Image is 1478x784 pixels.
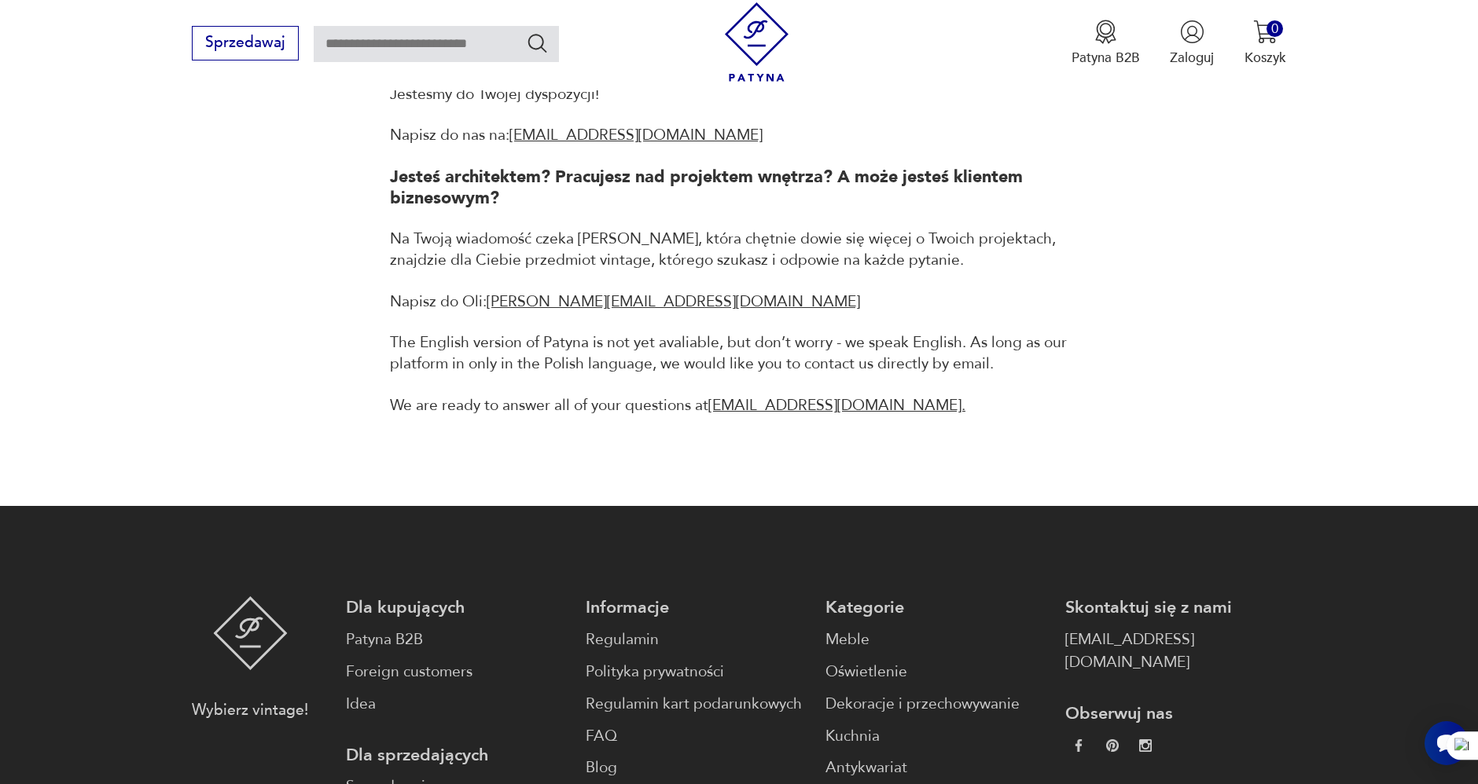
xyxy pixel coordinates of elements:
[1245,49,1286,67] p: Koszyk
[346,693,567,716] a: Idea
[1180,20,1204,44] img: Ikonka użytkownika
[526,31,549,54] button: Szukaj
[825,757,1046,779] a: Antykwariat
[192,699,308,722] p: Wybierz vintage!
[192,38,298,50] a: Sprzedawaj
[1065,702,1286,725] p: Obserwuj nas
[586,596,807,619] p: Informacje
[487,291,860,312] a: [PERSON_NAME][EMAIL_ADDRESS][DOMAIN_NAME]
[1106,739,1119,752] img: 37d27d81a828e637adc9f9cb2e3d3a8a.webp
[1072,20,1140,67] a: Ikona medaluPatyna B2B
[390,291,1088,312] p: Napisz do Oli:
[1170,20,1214,67] button: Zaloguj
[1072,49,1140,67] p: Patyna B2B
[390,125,1088,145] p: Napisz do nas na:
[346,628,567,651] a: Patyna B2B
[1065,596,1286,619] p: Skontaktuj się z nami
[825,596,1046,619] p: Kategorie
[1072,20,1140,67] button: Patyna B2B
[346,661,567,683] a: Foreign customers
[213,596,288,670] img: Patyna - sklep z meblami i dekoracjami vintage
[825,693,1046,716] a: Dekoracje i przechowywanie
[825,725,1046,748] a: Kuchnia
[586,693,807,716] a: Regulamin kart podarunkowych
[1253,20,1278,44] img: Ikona koszyka
[346,596,567,619] p: Dla kupujących
[825,661,1046,683] a: Oświetlenie
[509,125,763,145] a: [EMAIL_ADDRESS][DOMAIN_NAME]
[1065,628,1286,674] a: [EMAIL_ADDRESS][DOMAIN_NAME]
[825,628,1046,651] a: Meble
[586,725,807,748] a: FAQ
[717,2,796,82] img: Patyna - sklep z meblami i dekoracjami vintage
[390,229,1088,270] p: Na Twoją wiadomość czeka [PERSON_NAME], która chętnie dowie się więcej o Twoich projektach, znajd...
[390,84,1088,104] p: Jesteśmy do Twojej dyspozycji!
[1267,20,1283,37] div: 0
[390,395,1088,416] p: We are ready to answer all of your questions at
[586,661,807,683] a: Polityka prywatności
[1245,20,1286,67] button: 0Koszyk
[586,757,807,779] a: Blog
[1170,49,1214,67] p: Zaloguj
[1094,20,1118,44] img: Ikona medalu
[390,167,1088,208] h1: Jesteś architektem? Pracujesz nad projektem wnętrza? A może jesteś klientem biznesowym?
[708,395,965,416] a: [EMAIL_ADDRESS][DOMAIN_NAME].
[390,332,1088,374] p: The English version of Patyna is not yet avaliable, but don’t worry - we speak English. As long a...
[1139,739,1152,752] img: c2fd9cf7f39615d9d6839a72ae8e59e5.webp
[346,744,567,767] p: Dla sprzedających
[192,26,298,60] button: Sprzedawaj
[586,628,807,651] a: Regulamin
[1425,721,1469,765] iframe: Smartsupp widget button
[1072,739,1085,752] img: da9060093f698e4c3cedc1453eec5031.webp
